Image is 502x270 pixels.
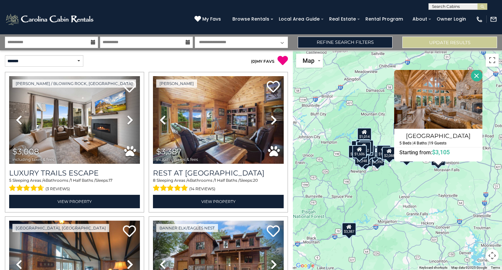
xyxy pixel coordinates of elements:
[451,266,487,269] span: Map data ©2025 Google
[156,157,198,161] span: including taxes & fees
[194,16,223,23] a: My Favs
[253,178,258,183] span: 20
[71,178,95,183] span: 1 Half Baths /
[429,141,446,145] h5: 19 Guests
[9,169,140,177] a: Luxury Trails Escape
[357,128,372,141] div: $1,014
[187,178,190,183] span: 4
[491,266,500,269] a: Terms (opens in new tab)
[45,185,70,193] span: (3 reviews)
[294,262,316,270] img: Google
[409,14,430,24] a: About
[267,225,280,239] a: Add to favorites
[432,149,450,156] span: $3,105
[355,152,369,165] div: $1,248
[153,169,284,177] h3: Rest at Mountain Crest
[348,145,363,158] div: $1,471
[382,147,396,160] div: $2,088
[394,70,482,129] img: Lake Haven Lodge
[153,195,284,208] a: View Property
[153,177,284,193] div: Sleeping Areas / Bathrooms / Sleeps:
[156,224,218,232] a: Banner Elk/Eagles Nest
[12,147,39,156] span: $3,008
[433,14,469,24] a: Owner Login
[394,131,482,141] h4: [GEOGRAPHIC_DATA]
[394,129,482,156] a: [GEOGRAPHIC_DATA] 5 Beds | 4 Baths | 19 Guests Starting from:$3,105
[251,59,256,64] span: ( )
[109,178,112,183] span: 17
[393,122,408,135] div: $1,159
[189,185,215,193] span: (14 reviews)
[12,79,136,88] a: [PERSON_NAME] / Blowing Rock, [GEOGRAPHIC_DATA]
[342,223,356,236] div: $3,387
[294,262,316,270] a: Open this area in Google Maps (opens a new window)
[357,142,371,155] div: $1,862
[276,14,323,24] a: Local Area Guide
[202,16,221,23] span: My Favs
[402,37,497,48] button: Update Results
[215,178,240,183] span: 1 Half Baths /
[359,140,374,153] div: $1,831
[43,178,46,183] span: 4
[156,79,197,88] a: [PERSON_NAME]
[229,14,273,24] a: Browse Rentals
[356,139,370,152] div: $1,779
[9,178,11,183] span: 5
[399,141,413,145] h5: 5 Beds |
[153,178,156,183] span: 8
[5,13,95,26] img: White-1-2.png
[123,225,136,239] a: Add to favorites
[296,54,323,68] button: Change map style
[394,149,482,156] h6: Starting from:
[352,145,367,158] div: $1,606
[303,57,314,64] span: Map
[326,14,359,24] a: Real Estate
[252,59,255,64] span: 0
[153,76,284,164] img: thumbnail_164747674.jpeg
[298,37,393,48] a: Refine Search Filters
[12,157,54,161] span: including taxes & fees
[362,14,406,24] a: Rental Program
[419,265,447,270] button: Keyboard shortcuts
[476,16,483,23] img: phone-regular-white.png
[486,249,499,262] button: Map camera controls
[490,16,497,23] img: mail-regular-white.png
[9,76,140,164] img: thumbnail_168695581.jpeg
[370,153,385,166] div: $2,390
[486,54,499,67] button: Toggle fullscreen view
[156,147,181,156] span: $3,387
[9,195,140,208] a: View Property
[9,177,140,193] div: Sleeping Areas / Bathrooms / Sleeps:
[12,224,109,232] a: [GEOGRAPHIC_DATA], [GEOGRAPHIC_DATA]
[376,145,391,158] div: $1,258
[267,80,280,94] a: Add to favorites
[153,169,284,177] a: Rest at [GEOGRAPHIC_DATA]
[251,59,275,64] a: (0)MY FAVS
[471,70,482,81] button: Close
[413,141,429,145] h5: 4 Baths |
